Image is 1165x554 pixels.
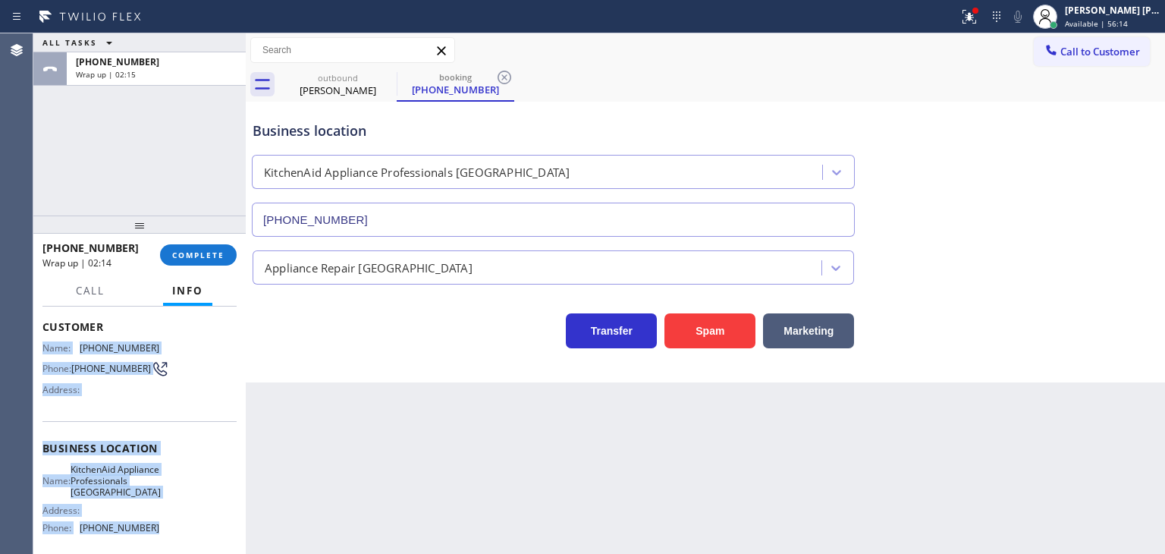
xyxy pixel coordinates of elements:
[67,276,114,306] button: Call
[251,38,454,62] input: Search
[42,441,237,455] span: Business location
[42,319,237,334] span: Customer
[163,276,212,306] button: Info
[80,342,159,354] span: [PHONE_NUMBER]
[42,342,80,354] span: Name:
[398,83,513,96] div: [PHONE_NUMBER]
[763,313,854,348] button: Marketing
[1065,4,1160,17] div: [PERSON_NAME] [PERSON_NAME]
[160,244,237,266] button: COMPLETE
[1060,45,1140,58] span: Call to Customer
[42,505,83,516] span: Address:
[42,522,80,534] span: Phone:
[76,69,136,80] span: Wrap up | 02:15
[265,259,473,276] div: Appliance Repair [GEOGRAPHIC_DATA]
[281,68,395,102] div: Jonathan Robinson
[42,363,71,374] span: Phone:
[172,250,225,260] span: COMPLETE
[42,384,83,395] span: Address:
[42,257,111,269] span: Wrap up | 02:14
[253,121,854,141] div: Business location
[398,71,513,83] div: booking
[42,37,97,48] span: ALL TASKS
[664,313,755,348] button: Spam
[33,33,127,52] button: ALL TASKS
[76,55,159,68] span: [PHONE_NUMBER]
[566,313,657,348] button: Transfer
[42,241,139,255] span: [PHONE_NUMBER]
[71,464,161,499] span: KitchenAid Appliance Professionals [GEOGRAPHIC_DATA]
[42,475,71,486] span: Name:
[264,164,570,181] div: KitchenAid Appliance Professionals [GEOGRAPHIC_DATA]
[1065,18,1128,29] span: Available | 56:14
[252,203,855,237] input: Phone Number
[281,83,395,97] div: [PERSON_NAME]
[80,522,159,534] span: [PHONE_NUMBER]
[1034,37,1150,66] button: Call to Customer
[76,284,105,297] span: Call
[398,68,513,100] div: (917) 293-2348
[1007,6,1028,27] button: Mute
[172,284,203,297] span: Info
[281,72,395,83] div: outbound
[71,363,151,374] span: [PHONE_NUMBER]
